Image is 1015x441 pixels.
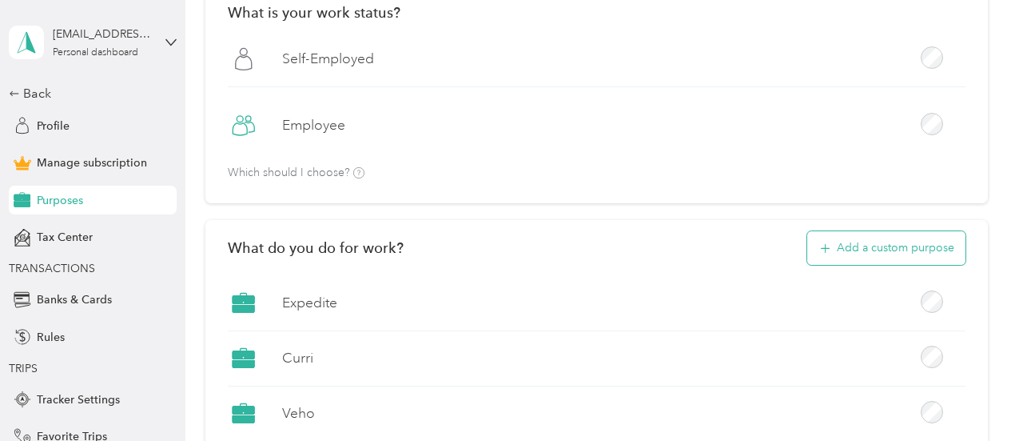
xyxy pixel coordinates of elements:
span: Tax Center [37,229,93,246]
label: Employee [282,115,345,135]
span: TRANSACTIONS [9,262,95,275]
span: Tracker Settings [37,391,120,408]
iframe: Everlance-gr Chat Button Frame [925,351,1015,441]
label: Curri [282,348,313,368]
span: Rules [37,329,65,346]
label: Veho [282,403,315,423]
p: Which should I choose? [228,167,364,179]
div: [EMAIL_ADDRESS][DOMAIN_NAME] [53,26,153,42]
div: Personal dashboard [53,48,138,58]
h2: What do you do for work? [228,239,404,256]
span: Profile [37,118,70,134]
h2: What is your work status? [228,4,965,21]
span: Purposes [37,192,83,209]
span: Banks & Cards [37,291,112,308]
span: TRIPS [9,362,38,375]
div: Back [9,84,169,103]
label: Self-Employed [282,49,374,69]
span: Manage subscription [37,154,147,171]
label: Expedite [282,293,337,313]
button: Add a custom purpose [807,231,965,265]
